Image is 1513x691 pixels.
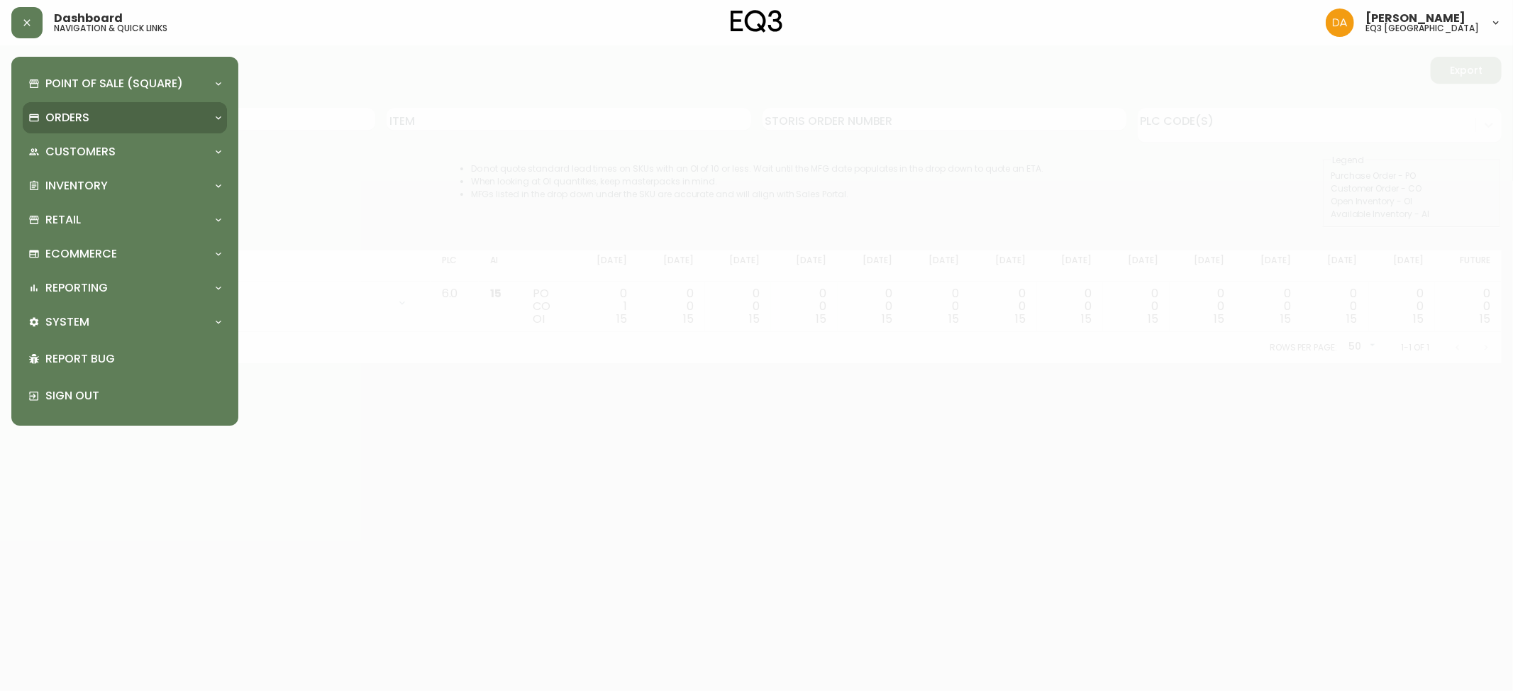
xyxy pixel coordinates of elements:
h5: eq3 [GEOGRAPHIC_DATA] [1365,24,1479,33]
div: Report Bug [23,341,227,377]
img: logo [731,10,783,33]
div: Point of Sale (Square) [23,68,227,99]
h5: navigation & quick links [54,24,167,33]
p: Point of Sale (Square) [45,76,183,92]
div: Reporting [23,272,227,304]
div: Retail [23,204,227,236]
p: System [45,314,89,330]
p: Inventory [45,178,108,194]
div: Ecommerce [23,238,227,270]
img: dd1a7e8db21a0ac8adbf82b84ca05374 [1326,9,1354,37]
div: Sign Out [23,377,227,414]
span: [PERSON_NAME] [1365,13,1465,24]
p: Report Bug [45,351,221,367]
p: Ecommerce [45,246,117,262]
div: Customers [23,136,227,167]
p: Reporting [45,280,108,296]
p: Sign Out [45,388,221,404]
p: Customers [45,144,116,160]
div: Inventory [23,170,227,201]
span: Dashboard [54,13,123,24]
div: Orders [23,102,227,133]
p: Orders [45,110,89,126]
p: Retail [45,212,81,228]
div: System [23,306,227,338]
